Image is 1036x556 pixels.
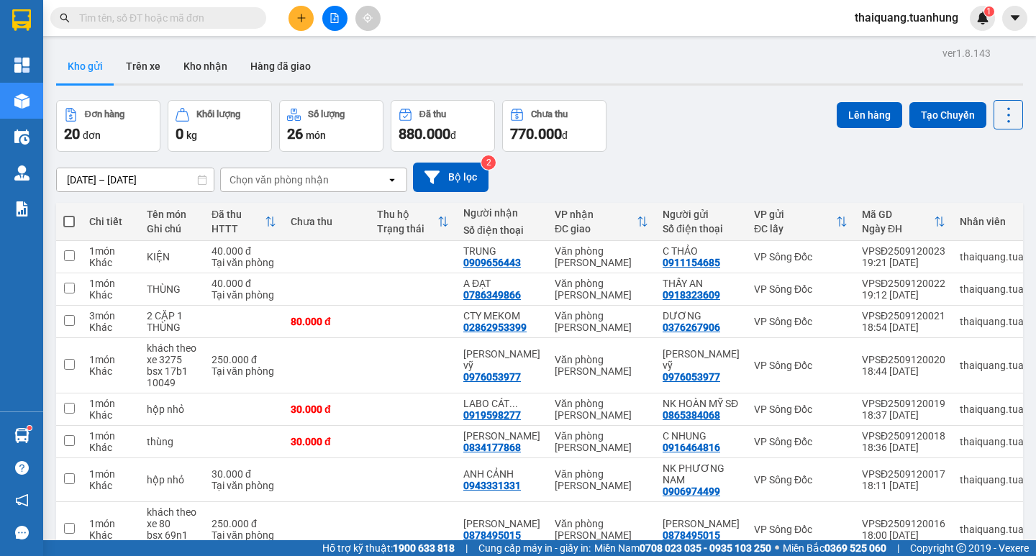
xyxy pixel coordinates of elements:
[196,109,240,119] div: Khối lượng
[322,540,455,556] span: Hỗ trợ kỹ thuật:
[663,398,740,409] div: NK HOÀN MỸ SĐ
[212,354,276,365] div: 250.000 đ
[824,542,886,554] strong: 0369 525 060
[212,480,276,491] div: Tại văn phòng
[419,109,446,119] div: Đã thu
[663,430,740,442] div: C NHUNG
[463,289,521,301] div: 0786349866
[212,278,276,289] div: 40.000 đ
[837,102,902,128] button: Lên hàng
[862,398,945,409] div: VPSĐ2509120019
[147,223,197,234] div: Ghi chú
[377,209,437,220] div: Thu hộ
[212,209,265,220] div: Đã thu
[391,100,495,152] button: Đã thu880.000đ
[555,398,648,421] div: Văn phòng [PERSON_NAME]
[463,442,521,453] div: 0834177868
[463,518,540,529] div: lê hoàng duy
[531,109,568,119] div: Chưa thu
[89,480,132,491] div: Khác
[413,163,489,192] button: Bộ lọc
[363,13,373,23] span: aim
[862,365,945,377] div: 18:44 [DATE]
[14,58,29,73] img: dashboard-icon
[89,365,132,377] div: Khác
[83,129,101,141] span: đơn
[147,342,197,365] div: khách theo xe 3275
[555,310,648,333] div: Văn phòng [PERSON_NAME]
[212,223,265,234] div: HTTT
[555,468,648,491] div: Văn phòng [PERSON_NAME]
[754,436,848,447] div: VP Sông Đốc
[663,245,740,257] div: C THẢO
[555,278,648,301] div: Văn phòng [PERSON_NAME]
[89,354,132,365] div: 1 món
[56,100,160,152] button: Đơn hàng20đơn
[60,13,70,23] span: search
[663,486,720,497] div: 0906974499
[463,310,540,322] div: CTY MEKOM
[465,540,468,556] span: |
[775,545,779,551] span: ⚪️
[562,129,568,141] span: đ
[393,542,455,554] strong: 1900 633 818
[89,430,132,442] div: 1 món
[308,109,345,119] div: Số lượng
[330,13,340,23] span: file-add
[555,209,637,220] div: VP nhận
[555,430,648,453] div: Văn phòng [PERSON_NAME]
[663,289,720,301] div: 0918323609
[783,540,886,556] span: Miền Bắc
[147,251,197,263] div: KIỆN
[89,310,132,322] div: 3 món
[89,322,132,333] div: Khác
[862,480,945,491] div: 18:11 [DATE]
[862,245,945,257] div: VPSĐ2509120023
[212,289,276,301] div: Tại văn phòng
[14,129,29,145] img: warehouse-icon
[212,245,276,257] div: 40.000 đ
[502,100,606,152] button: Chưa thu770.000đ
[862,322,945,333] div: 18:54 [DATE]
[897,540,899,556] span: |
[89,442,132,453] div: Khác
[239,49,322,83] button: Hàng đã giao
[147,436,197,447] div: thùng
[355,6,381,31] button: aim
[212,518,276,529] div: 250.000 đ
[663,322,720,333] div: 0376267906
[212,257,276,268] div: Tại văn phòng
[147,506,197,529] div: khách theo xe 80
[663,348,740,371] div: phạm trí vỹ
[291,316,363,327] div: 80.000 đ
[986,6,991,17] span: 1
[291,404,363,415] div: 30.000 đ
[147,310,197,333] div: 2 CẶP 1 THÙNG
[663,223,740,234] div: Số điện thoại
[663,310,740,322] div: DƯƠNG
[754,404,848,415] div: VP Sông Đốc
[663,409,720,421] div: 0865384068
[14,165,29,181] img: warehouse-icon
[547,203,655,241] th: Toggle SortBy
[862,430,945,442] div: VPSĐ2509120018
[463,480,521,491] div: 0943331331
[510,125,562,142] span: 770.000
[862,409,945,421] div: 18:37 [DATE]
[663,209,740,220] div: Người gửi
[862,354,945,365] div: VPSĐ2509120020
[230,173,329,187] div: Chọn văn phòng nhận
[509,398,518,409] span: ...
[79,10,249,26] input: Tìm tên, số ĐT hoặc mã đơn
[147,209,197,220] div: Tên món
[212,529,276,541] div: Tại văn phòng
[754,316,848,327] div: VP Sông Đốc
[663,529,720,541] div: 0878495015
[862,209,934,220] div: Mã GD
[89,468,132,480] div: 1 món
[862,278,945,289] div: VPSĐ2509120022
[291,216,363,227] div: Chưa thu
[463,245,540,257] div: TRUNG
[463,430,540,442] div: mai phương
[147,529,197,552] div: bsx 69n1 16480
